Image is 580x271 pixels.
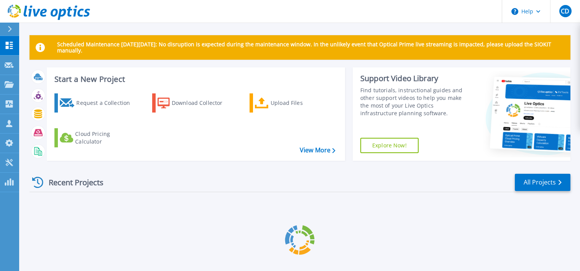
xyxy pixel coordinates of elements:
[152,93,238,113] a: Download Collector
[57,41,564,54] p: Scheduled Maintenance [DATE][DATE]: No disruption is expected during the maintenance window. In t...
[561,8,569,14] span: CD
[76,95,138,111] div: Request a Collection
[360,73,470,83] div: Support Video Library
[54,75,335,83] h3: Start a New Project
[515,174,570,191] a: All Projects
[250,93,335,113] a: Upload Files
[360,87,470,117] div: Find tutorials, instructional guides and other support videos to help you make the most of your L...
[172,95,233,111] div: Download Collector
[30,173,114,192] div: Recent Projects
[75,130,136,145] div: Cloud Pricing Calculator
[54,128,140,147] a: Cloud Pricing Calculator
[360,138,419,153] a: Explore Now!
[300,147,335,154] a: View More
[271,95,332,111] div: Upload Files
[54,93,140,113] a: Request a Collection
